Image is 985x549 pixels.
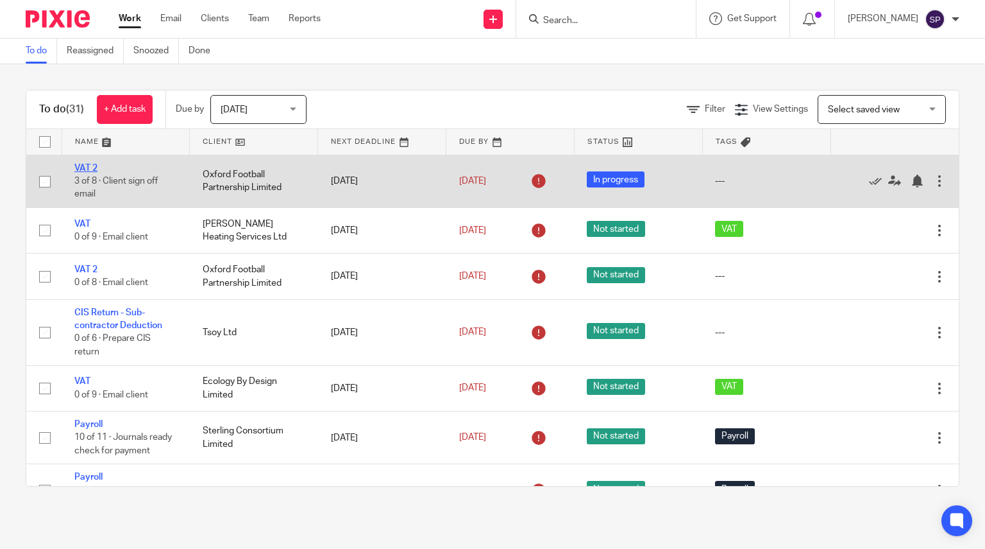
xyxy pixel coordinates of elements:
[39,103,84,116] h1: To do
[74,220,90,229] a: VAT
[869,175,888,187] a: Mark as done
[587,267,645,283] span: Not started
[587,379,645,395] span: Not started
[318,464,446,517] td: [DATE]
[201,12,229,25] a: Clients
[318,155,446,207] td: [DATE]
[716,138,737,145] span: Tags
[67,39,124,64] a: Reassigned
[119,12,141,25] a: Work
[715,221,743,237] span: VAT
[74,433,172,456] span: 10 of 11 · Journals ready check for payment
[221,105,248,114] span: [DATE]
[318,412,446,464] td: [DATE]
[190,207,318,253] td: [PERSON_NAME] Heating Services Ltd
[190,365,318,411] td: Ecology By Design Limited
[189,39,220,64] a: Done
[828,105,900,114] span: Select saved view
[318,299,446,365] td: [DATE]
[74,177,158,199] span: 3 of 8 · Client sign off email
[26,10,90,28] img: Pixie
[190,254,318,299] td: Oxford Football Partnership Limited
[74,232,148,241] span: 0 of 9 · Email client
[176,103,204,116] p: Due by
[190,299,318,365] td: Tsoy Ltd
[289,12,321,25] a: Reports
[715,379,743,395] span: VAT
[248,12,269,25] a: Team
[753,105,808,114] span: View Settings
[133,39,179,64] a: Snoozed
[74,279,148,288] span: 0 of 8 · Email client
[74,377,90,386] a: VAT
[318,254,446,299] td: [DATE]
[542,15,657,27] input: Search
[66,104,84,114] span: (31)
[848,12,918,25] p: [PERSON_NAME]
[727,14,777,23] span: Get Support
[587,323,645,339] span: Not started
[459,177,486,186] span: [DATE]
[97,95,153,124] a: + Add task
[26,39,57,64] a: To do
[74,420,103,429] a: Payroll
[715,326,818,339] div: ---
[459,328,486,337] span: [DATE]
[459,272,486,281] span: [DATE]
[74,265,97,274] a: VAT 2
[587,171,644,187] span: In progress
[318,207,446,253] td: [DATE]
[74,164,97,173] a: VAT 2
[925,9,945,30] img: svg%3E
[74,390,148,399] span: 0 of 9 · Email client
[587,221,645,237] span: Not started
[715,270,818,283] div: ---
[705,105,725,114] span: Filter
[459,433,486,442] span: [DATE]
[587,481,645,497] span: Not started
[190,464,318,517] td: TC2 Group Limited
[74,335,151,357] span: 0 of 6 · Prepare CIS return
[459,384,486,393] span: [DATE]
[587,428,645,444] span: Not started
[715,175,818,187] div: ---
[715,428,755,444] span: Payroll
[190,155,318,207] td: Oxford Football Partnership Limited
[715,481,755,497] span: Payroll
[190,412,318,464] td: Sterling Consortium Limited
[74,308,162,330] a: CIS Return - Sub-contractor Deduction
[459,226,486,235] span: [DATE]
[160,12,181,25] a: Email
[74,473,103,482] a: Payroll
[318,365,446,411] td: [DATE]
